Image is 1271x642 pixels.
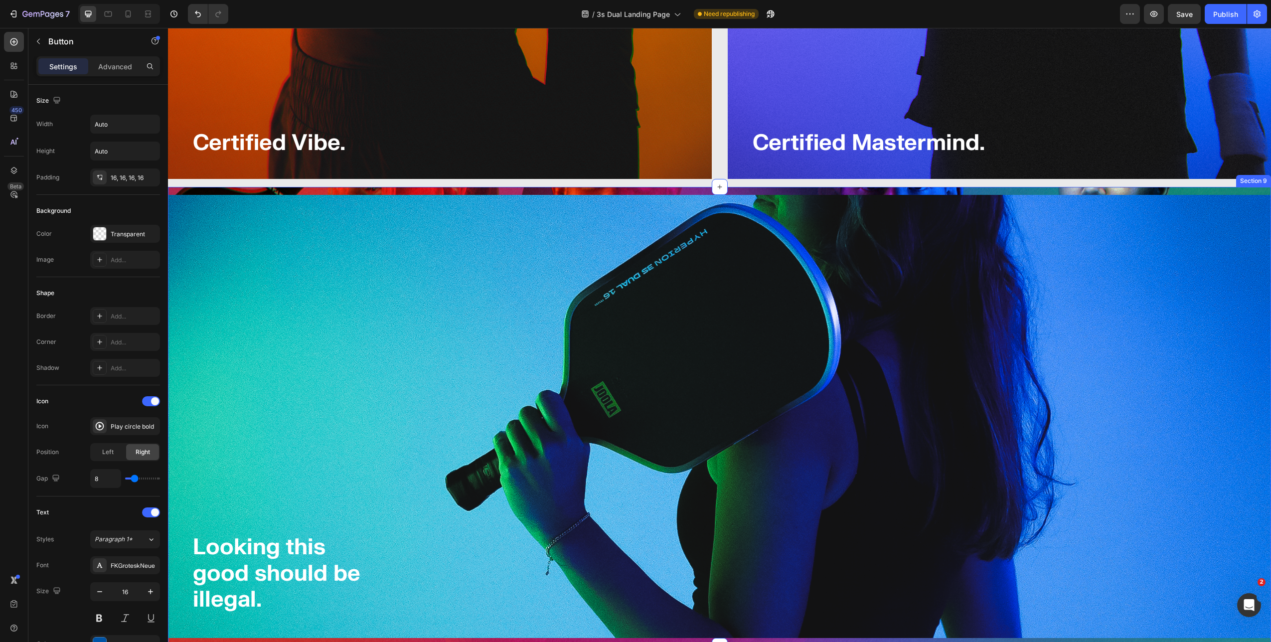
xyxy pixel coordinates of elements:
[36,312,56,321] div: Border
[36,422,48,431] div: Icon
[111,561,158,570] div: FKGroteskNeue
[168,28,1271,642] iframe: Design area
[111,173,158,182] div: 16, 16, 16, 16
[95,535,133,544] span: Paragraph 1*
[36,472,62,485] div: Gap
[4,4,74,24] button: 7
[49,61,77,72] p: Settings
[7,182,24,190] div: Beta
[91,142,159,160] input: Auto
[36,94,63,108] div: Size
[1176,10,1193,18] span: Save
[704,9,755,18] span: Need republishing
[597,9,670,19] span: 3s Dual Landing Page
[36,535,54,544] div: Styles
[36,561,49,570] div: Font
[1205,4,1247,24] button: Publish
[65,8,70,20] p: 7
[36,229,52,238] div: Color
[188,4,228,24] div: Undo/Redo
[36,585,63,598] div: Size
[90,530,160,548] button: Paragraph 1*
[9,106,24,114] div: 450
[36,337,56,346] div: Corner
[36,363,59,372] div: Shadow
[1070,149,1101,158] div: Section 9
[48,35,133,47] p: Button
[111,312,158,321] div: Add...
[1168,4,1201,24] button: Save
[111,230,158,239] div: Transparent
[91,470,121,487] input: Auto
[111,364,158,373] div: Add...
[36,448,59,457] div: Position
[91,115,159,133] input: Auto
[585,101,817,129] strong: Certified Mastermind.
[36,289,54,298] div: Shape
[111,338,158,347] div: Add...
[592,9,595,19] span: /
[36,255,54,264] div: Image
[36,147,55,156] div: Height
[36,173,59,182] div: Padding
[136,448,150,457] span: Right
[1237,593,1261,617] iframe: Intercom live chat
[111,422,158,431] div: Play circle bold
[36,120,53,129] div: Width
[36,206,71,215] div: Background
[1258,578,1266,586] span: 2
[98,61,132,72] p: Advanced
[1213,9,1238,19] div: Publish
[36,397,48,406] div: Icon
[111,256,158,265] div: Add...
[25,505,192,586] strong: Looking this good should be illegal.
[36,508,49,517] div: Text
[102,448,114,457] span: Left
